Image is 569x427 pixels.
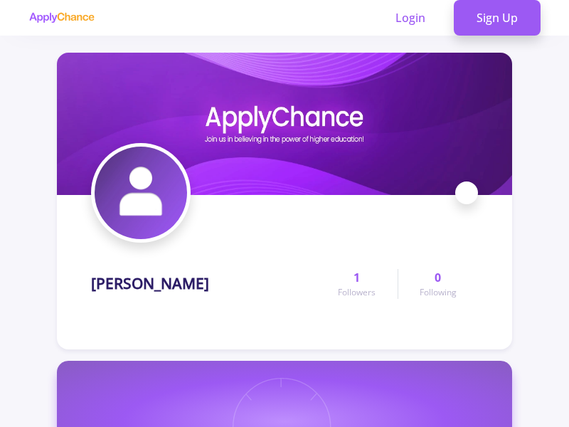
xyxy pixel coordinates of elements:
span: 0 [435,269,441,286]
h1: [PERSON_NAME] [91,275,209,292]
img: Mahdiyeh Rouzpeikaravatar [95,147,187,239]
span: Followers [338,286,376,299]
a: 1Followers [317,269,397,299]
img: Mahdiyeh Rouzpeikarcover image [57,53,512,195]
span: 1 [353,269,360,286]
span: Following [420,286,457,299]
img: applychance logo text only [28,12,95,23]
a: 0Following [398,269,478,299]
